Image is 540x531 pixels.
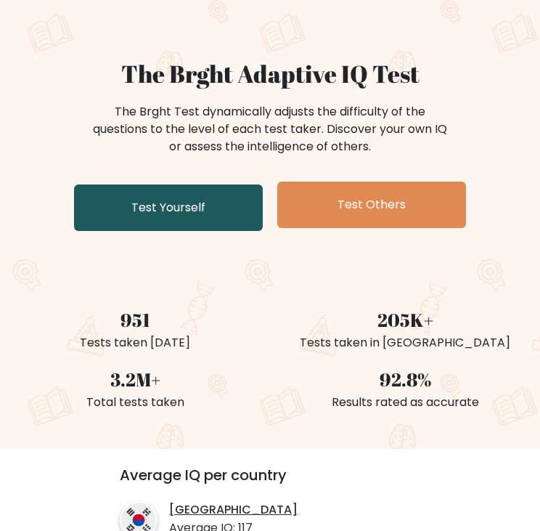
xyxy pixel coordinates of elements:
[120,466,420,495] h3: Average IQ per country
[9,307,261,334] div: 951
[74,185,263,231] a: Test Yourself
[279,394,531,411] div: Results rated as accurate
[9,334,261,352] div: Tests taken [DATE]
[279,334,531,352] div: Tests taken in [GEOGRAPHIC_DATA]
[169,503,298,518] a: [GEOGRAPHIC_DATA]
[279,366,531,394] div: 92.8%
[9,394,261,411] div: Total tests taken
[9,366,261,394] div: 3.2M+
[277,182,466,228] a: Test Others
[89,103,451,155] div: The Brght Test dynamically adjusts the difficulty of the questions to the level of each test take...
[9,60,531,89] h1: The Brght Adaptive IQ Test
[279,307,531,334] div: 205K+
